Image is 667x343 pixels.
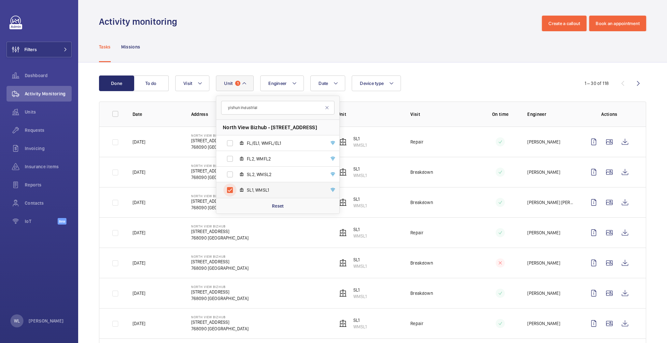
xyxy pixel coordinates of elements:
[339,138,347,146] img: elevator.svg
[410,229,423,236] p: Repair
[191,164,248,168] p: North View Bizhub
[25,218,58,225] span: IoT
[542,16,587,31] button: Create a callout
[191,137,248,144] p: [STREET_ADDRESS]
[272,203,284,209] p: Reset
[25,127,72,133] span: Requests
[133,139,145,145] p: [DATE]
[484,111,517,117] p: On time
[133,320,145,327] p: [DATE]
[191,204,248,211] p: 768090 [GEOGRAPHIC_DATA]
[121,44,140,50] p: Missions
[353,172,367,179] p: WMSL1
[24,46,37,53] span: Filters
[339,168,347,176] img: elevator.svg
[360,81,384,86] span: Device type
[527,139,560,145] p: [PERSON_NAME]
[133,169,145,175] p: [DATE]
[353,226,367,233] p: SL1
[191,254,248,258] p: North View Bizhub
[247,171,322,178] span: SL2, WMSL2
[7,42,72,57] button: Filters
[410,139,423,145] p: Repair
[224,81,233,86] span: Unit
[410,290,433,296] p: Breakdown
[191,144,248,150] p: 768090 [GEOGRAPHIC_DATA]
[589,16,646,31] button: Book an appointment
[191,228,248,235] p: [STREET_ADDRESS]
[353,202,367,209] p: WMSL1
[99,75,134,91] button: Done
[247,156,322,162] span: FL2, WMFL2
[527,260,560,266] p: [PERSON_NAME]
[183,81,192,86] span: Visit
[14,318,20,324] p: WL
[353,135,367,142] p: SL1
[25,72,72,79] span: Dashboard
[25,182,72,188] span: Reports
[191,285,248,289] p: North View Bizhub
[133,199,145,206] p: [DATE]
[99,44,111,50] p: Tasks
[25,163,72,170] span: Insurance items
[339,229,347,237] img: elevator.svg
[191,289,248,295] p: [STREET_ADDRESS]
[527,111,575,117] p: Engineer
[191,319,248,325] p: [STREET_ADDRESS]
[191,168,248,174] p: [STREET_ADDRESS]
[133,111,181,117] p: Date
[410,169,433,175] p: Breakdown
[29,318,64,324] p: [PERSON_NAME]
[25,145,72,152] span: Invoicing
[216,75,254,91] button: Unit1
[268,81,287,86] span: Engineer
[339,199,347,206] img: elevator.svg
[133,260,145,266] p: [DATE]
[191,265,248,271] p: 768090 [GEOGRAPHIC_DATA]
[339,259,347,267] img: elevator.svg
[527,320,560,327] p: [PERSON_NAME]
[223,124,317,131] span: North View Bizhub - [STREET_ADDRESS]
[586,111,633,117] p: Actions
[191,111,327,117] p: Address
[337,111,400,117] p: Unit
[353,287,367,293] p: SL1
[319,81,328,86] span: Date
[191,194,248,198] p: North View Bizhub
[235,81,240,86] span: 1
[339,289,347,297] img: elevator.svg
[353,317,367,323] p: SL1
[353,233,367,239] p: WMSL1
[191,224,248,228] p: North View Bizhub
[410,320,423,327] p: Repair
[191,258,248,265] p: [STREET_ADDRESS]
[353,166,367,172] p: SL1
[353,196,367,202] p: SL1
[247,187,322,193] span: SL1, WMSL1
[133,229,145,236] p: [DATE]
[191,198,248,204] p: [STREET_ADDRESS]
[585,80,609,87] div: 1 – 30 of 118
[175,75,209,91] button: Visit
[191,235,248,241] p: 768090 [GEOGRAPHIC_DATA]
[353,142,367,148] p: WMSL1
[260,75,304,91] button: Engineer
[410,260,433,266] p: Breakdown
[353,263,367,269] p: WMSL1
[191,295,248,302] p: 768090 [GEOGRAPHIC_DATA]
[133,290,145,296] p: [DATE]
[527,290,560,296] p: [PERSON_NAME]
[352,75,401,91] button: Device type
[134,75,169,91] button: To do
[527,229,560,236] p: [PERSON_NAME]
[25,90,72,97] span: Activity Monitoring
[99,16,181,28] h1: Activity monitoring
[191,133,248,137] p: North View Bizhub
[25,200,72,206] span: Contacts
[353,323,367,330] p: WMSL1
[339,320,347,327] img: elevator.svg
[353,256,367,263] p: SL1
[191,315,248,319] p: North View Bizhub
[221,101,334,115] input: Search by unit or address
[410,199,433,206] p: Breakdown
